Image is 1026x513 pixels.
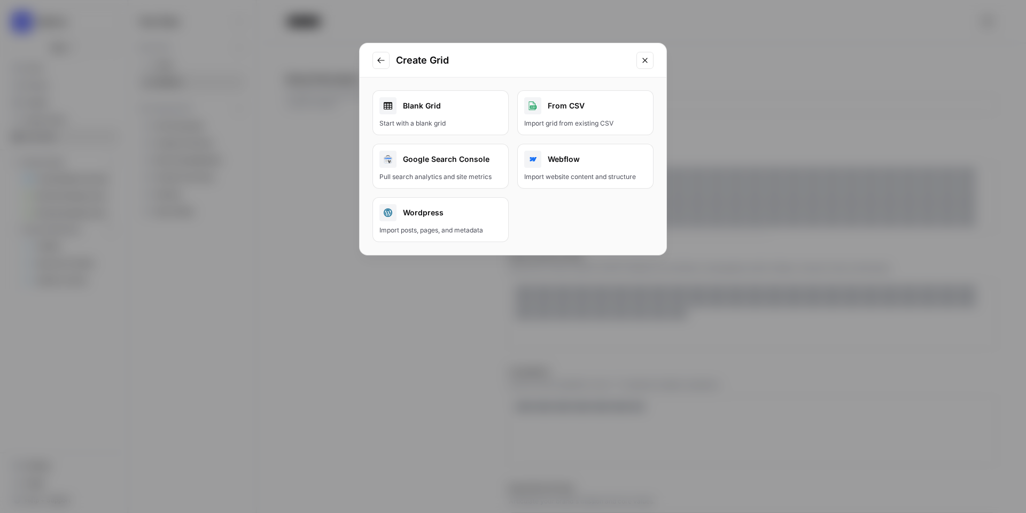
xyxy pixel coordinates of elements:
[379,172,502,182] div: Pull search analytics and site metrics
[396,53,630,68] h2: Create Grid
[379,97,502,114] div: Blank Grid
[517,90,654,135] button: From CSVImport grid from existing CSV
[524,119,647,128] div: Import grid from existing CSV
[517,144,654,189] button: WebflowImport website content and structure
[379,151,502,168] div: Google Search Console
[524,172,647,182] div: Import website content and structure
[636,52,654,69] button: Close modal
[372,90,509,135] a: Blank GridStart with a blank grid
[524,97,647,114] div: From CSV
[379,204,502,221] div: Wordpress
[379,226,502,235] div: Import posts, pages, and metadata
[372,144,509,189] button: Google Search ConsolePull search analytics and site metrics
[524,151,647,168] div: Webflow
[372,197,509,242] button: WordpressImport posts, pages, and metadata
[379,119,502,128] div: Start with a blank grid
[372,52,390,69] button: Go to previous step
